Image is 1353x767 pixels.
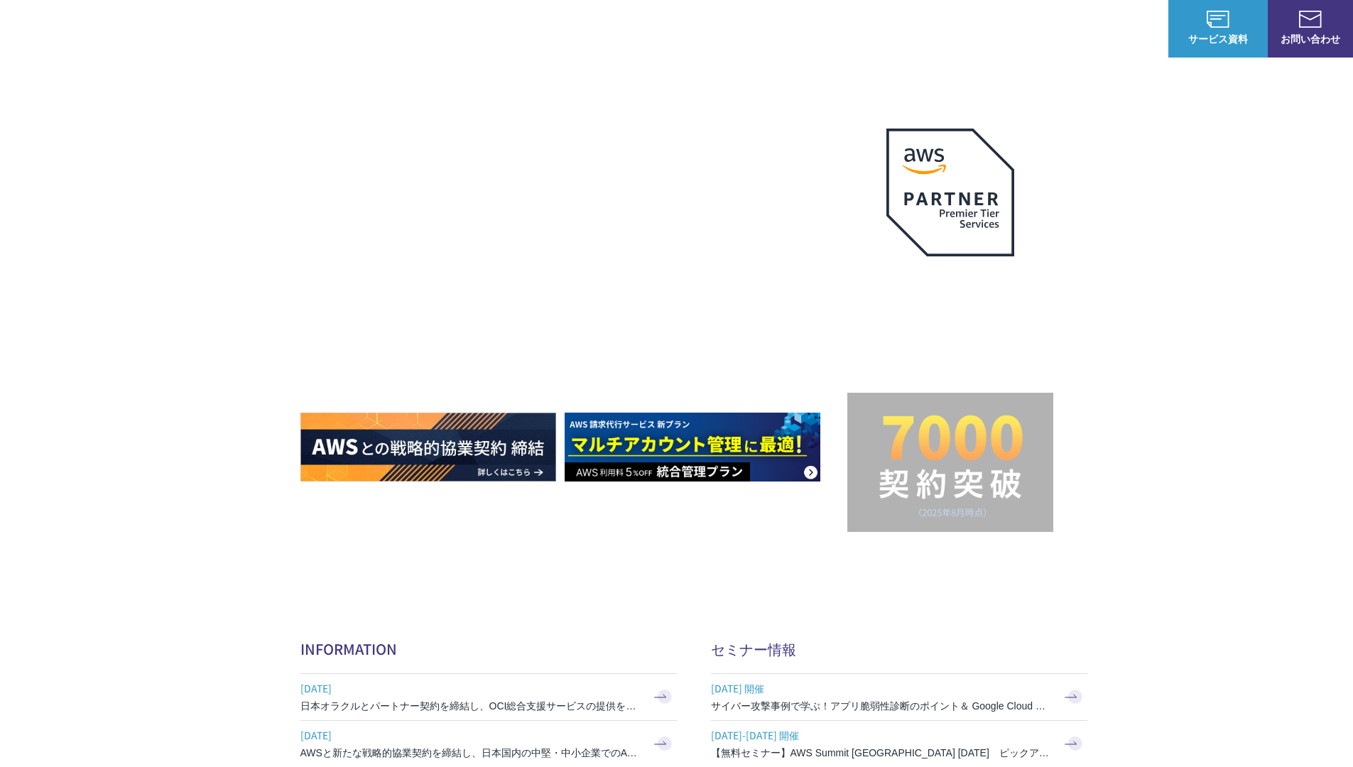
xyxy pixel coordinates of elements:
[822,21,935,36] p: 業種別ソリューション
[300,678,641,699] span: [DATE]
[1114,21,1154,36] a: ログイン
[711,746,1052,760] h3: 【無料セミナー】AWS Summit [GEOGRAPHIC_DATA] [DATE] ピックアップセッション
[964,21,1004,36] a: 導入事例
[711,678,1052,699] span: [DATE] 開催
[565,413,820,482] img: AWS請求代行サービス 統合管理プラン
[163,13,266,43] span: NHN テコラス AWS総合支援サービス
[1299,11,1322,28] img: お問い合わせ
[1268,31,1353,46] span: お問い合わせ
[300,721,677,767] a: [DATE] AWSと新たな戦略的協業契約を締結し、日本国内の中堅・中小企業でのAWS活用を加速
[300,157,847,219] p: AWSの導入からコスト削減、 構成・運用の最適化からデータ活用まで 規模や業種業態を問わない マネージドサービスで
[300,234,847,370] h1: AWS ジャーニーの 成功を実現
[300,724,641,746] span: [DATE]
[300,638,677,659] h2: INFORMATION
[876,414,1025,518] img: 契約件数
[869,273,1031,328] p: 最上位プレミアティア サービスパートナー
[934,273,966,294] em: AWS
[711,674,1087,720] a: [DATE] 開催 サイバー攻撃事例で学ぶ！アプリ脆弱性診断のポイント＆ Google Cloud セキュリティ対策
[1207,11,1229,28] img: AWS総合支援サービス C-Chorus サービス資料
[711,638,1087,659] h2: セミナー情報
[886,129,1014,256] img: AWSプレミアティアサービスパートナー
[300,746,641,760] h3: AWSと新たな戦略的協業契約を締結し、日本国内の中堅・中小企業でのAWS活用を加速
[21,11,266,45] a: AWS総合支援サービス C-Chorus NHN テコラスAWS総合支援サービス
[739,21,793,36] p: サービス
[711,699,1052,713] h3: サイバー攻撃事例で学ぶ！アプリ脆弱性診断のポイント＆ Google Cloud セキュリティ対策
[677,21,711,36] p: 強み
[300,413,556,482] img: AWSとの戦略的協業契約 締結
[711,724,1052,746] span: [DATE]-[DATE] 開催
[1168,31,1268,46] span: サービス資料
[300,699,641,713] h3: 日本オラクルとパートナー契約を締結し、OCI総合支援サービスの提供を開始
[300,674,677,720] a: [DATE] 日本オラクルとパートナー契約を締結し、OCI総合支援サービスの提供を開始
[711,721,1087,767] a: [DATE]-[DATE] 開催 【無料セミナー】AWS Summit [GEOGRAPHIC_DATA] [DATE] ピックアップセッション
[1032,21,1086,36] p: ナレッジ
